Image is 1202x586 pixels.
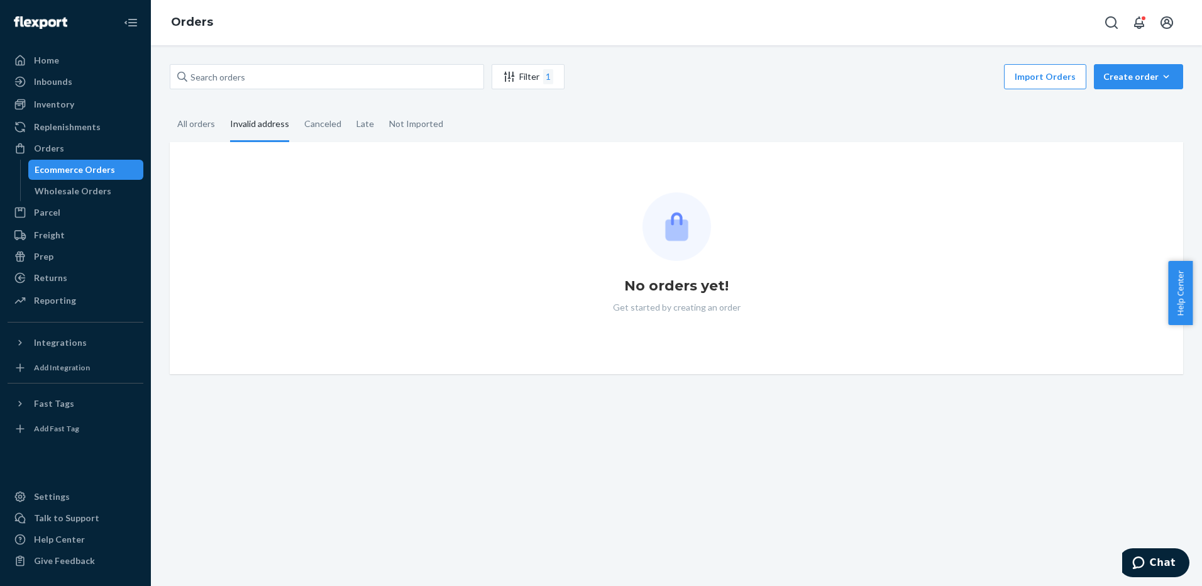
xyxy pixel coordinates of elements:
[1154,10,1179,35] button: Open account menu
[8,117,143,137] a: Replenishments
[1168,261,1193,325] button: Help Center
[8,394,143,414] button: Fast Tags
[356,108,374,140] div: Late
[34,250,53,263] div: Prep
[642,192,711,261] img: Empty list
[8,290,143,311] a: Reporting
[28,160,144,180] a: Ecommerce Orders
[8,508,143,528] button: Talk to Support
[8,551,143,571] button: Give Feedback
[34,229,65,241] div: Freight
[8,268,143,288] a: Returns
[389,108,443,140] div: Not Imported
[34,397,74,410] div: Fast Tags
[8,529,143,550] a: Help Center
[34,121,101,133] div: Replenishments
[1122,548,1189,580] iframe: Opens a widget where you can chat to one of our agents
[161,4,223,41] ol: breadcrumbs
[8,419,143,439] a: Add Fast Tag
[34,206,60,219] div: Parcel
[1099,10,1124,35] button: Open Search Box
[230,108,289,142] div: Invalid address
[35,185,111,197] div: Wholesale Orders
[34,336,87,349] div: Integrations
[34,362,90,373] div: Add Integration
[14,16,67,29] img: Flexport logo
[1094,64,1183,89] button: Create order
[1103,70,1174,83] div: Create order
[170,64,484,89] input: Search orders
[34,533,85,546] div: Help Center
[1004,64,1086,89] button: Import Orders
[8,94,143,114] a: Inventory
[34,142,64,155] div: Orders
[34,555,95,567] div: Give Feedback
[624,276,729,296] h1: No orders yet!
[34,294,76,307] div: Reporting
[8,50,143,70] a: Home
[8,358,143,378] a: Add Integration
[118,10,143,35] button: Close Navigation
[34,98,74,111] div: Inventory
[34,490,70,503] div: Settings
[8,225,143,245] a: Freight
[492,69,564,84] div: Filter
[177,108,215,140] div: All orders
[34,423,79,434] div: Add Fast Tag
[8,138,143,158] a: Orders
[171,15,213,29] a: Orders
[8,202,143,223] a: Parcel
[34,75,72,88] div: Inbounds
[34,512,99,524] div: Talk to Support
[8,72,143,92] a: Inbounds
[304,108,341,140] div: Canceled
[34,54,59,67] div: Home
[35,163,115,176] div: Ecommerce Orders
[8,246,143,267] a: Prep
[1127,10,1152,35] button: Open notifications
[543,69,553,84] div: 1
[34,272,67,284] div: Returns
[492,64,565,89] button: Filter
[28,181,144,201] a: Wholesale Orders
[8,487,143,507] a: Settings
[8,333,143,353] button: Integrations
[613,301,741,314] p: Get started by creating an order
